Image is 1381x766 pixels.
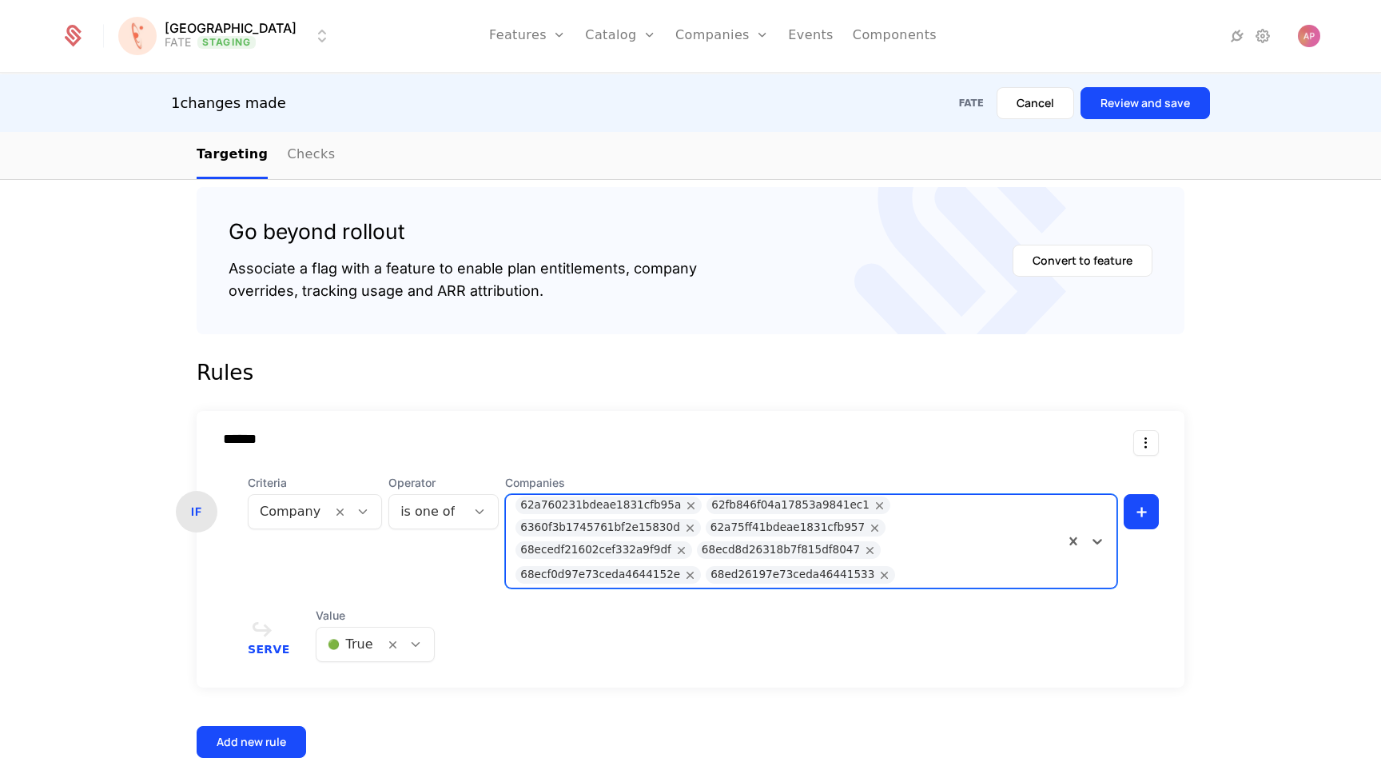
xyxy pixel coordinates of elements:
[520,541,671,559] div: 68ecedf21602cef332a9f9df
[229,219,697,245] div: Go beyond rollout
[865,519,886,537] div: Remove 62a75ff41bdeae1831cfb957
[165,34,191,50] div: FATE
[197,132,268,179] a: Targeting
[860,541,881,559] div: Remove 68ecd8d26318b7f815df8047
[287,132,335,179] a: Checks
[874,566,895,584] div: Remove 68ed26197e73ceda46441533
[118,17,157,55] img: Florence
[248,475,382,491] span: Criteria
[1013,245,1152,277] button: Convert to feature
[505,475,1117,491] span: Companies
[197,132,1184,179] nav: Main
[1124,494,1159,529] button: +
[171,92,286,114] div: 1 changes made
[229,257,697,302] div: Associate a flag with a feature to enable plan entitlements, company overrides, tracking usage an...
[1081,87,1210,119] button: Review and save
[870,497,890,514] div: Remove 62fb846f04a17853a9841ec1
[520,519,680,537] div: 6360f3b1745761bf2e15830d
[710,566,874,584] div: 68ed26197e73ceda46441533
[680,566,701,584] div: Remove 68ecf0d97e73ceda4644152e
[1298,25,1320,47] img: Aleksandar Perisic
[671,541,692,559] div: Remove 68ecedf21602cef332a9f9df
[217,734,286,750] div: Add new rule
[165,22,296,34] span: [GEOGRAPHIC_DATA]
[520,566,680,584] div: 68ecf0d97e73ceda4644152e
[197,360,1184,385] div: Rules
[248,644,290,655] span: Serve
[520,497,681,514] div: 62a760231bdeae1831cfb95a
[680,519,701,537] div: Remove 6360f3b1745761bf2e15830d
[176,491,217,533] div: IF
[123,18,332,54] button: Select environment
[997,87,1074,119] button: Cancel
[1228,26,1247,46] a: Integrations
[711,497,870,514] div: 62fb846f04a17853a9841ec1
[1133,430,1159,456] button: Select action
[316,608,435,624] span: Value
[681,497,702,514] div: Remove 62a760231bdeae1831cfb95a
[1253,26,1272,46] a: Settings
[958,97,984,110] div: FATE
[197,132,335,179] ul: Choose Sub Page
[1298,25,1320,47] button: Open user button
[710,519,865,537] div: 62a75ff41bdeae1831cfb957
[702,541,860,559] div: 68ecd8d26318b7f815df8047
[197,36,256,49] span: Staging
[197,726,306,758] button: Add new rule
[388,475,499,491] span: Operator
